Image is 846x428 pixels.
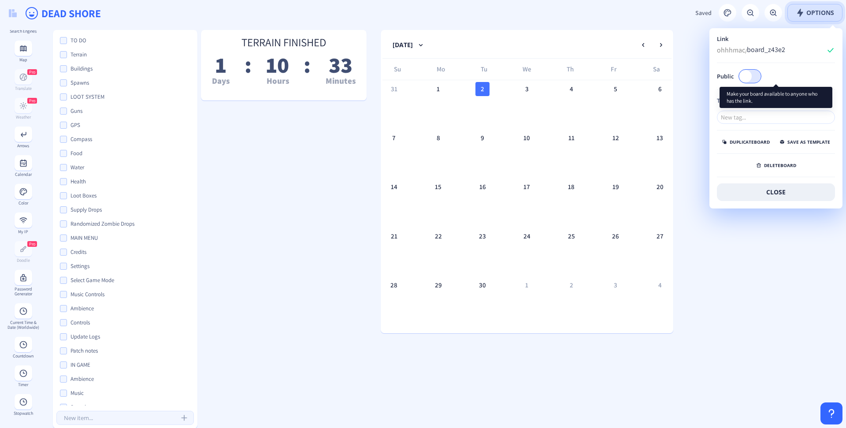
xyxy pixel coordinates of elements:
[727,90,825,104] span: Make your board available to anyone who has the link.
[520,229,534,243] div: 24
[304,59,311,86] span: :
[780,162,796,168] span: board
[70,191,197,201] input: Item name...
[796,9,834,16] span: Options
[609,229,623,243] div: 26
[520,131,534,145] div: 10
[747,43,825,56] input: e.g. 'my_tasks'
[653,229,667,243] div: 27
[7,172,39,177] div: Calendar
[387,131,401,145] div: 7
[267,75,289,86] span: Hours
[7,229,39,234] div: My IP
[754,139,770,145] span: board
[387,82,401,96] div: 31
[431,180,445,194] div: 15
[212,59,230,86] span: 1
[717,109,835,126] mat-chip-list: Board Tags
[70,36,197,45] input: Item name...
[29,69,35,75] span: Pro
[387,278,401,292] div: 28
[475,82,490,96] div: 2
[70,290,197,299] input: Item name...
[431,131,445,145] div: 8
[245,59,252,86] span: :
[387,59,408,80] div: Su
[653,131,667,145] div: 13
[7,354,39,358] div: Countdown
[70,134,197,144] input: Item name...
[431,229,445,243] div: 22
[7,320,39,330] div: Current Time & Date (Worldwide)
[70,177,197,186] input: Item name...
[223,36,345,48] input: Event name...
[646,59,667,80] div: Sa
[7,29,39,33] div: Search Engines
[520,180,534,194] div: 17
[70,64,197,74] input: Item name...
[384,36,434,54] button: [DATE]
[653,82,667,96] div: 6
[787,4,842,22] button: Options
[70,149,197,158] input: Item name...
[431,82,445,96] div: 1
[212,75,230,86] span: Days
[70,346,197,356] input: Item name...
[70,360,197,370] input: Item name...
[70,205,197,215] input: Item name...
[564,180,579,194] div: 18
[751,160,801,171] button: deleteboard
[326,59,356,86] span: 33
[70,233,197,243] input: Item name...
[653,180,667,194] div: 20
[609,180,623,194] div: 19
[70,388,197,398] input: Item name...
[717,111,835,124] input: New tag...
[564,278,579,292] div: 2
[560,59,581,80] div: Th
[775,137,835,147] button: save as template
[70,261,197,271] input: Item name...
[70,275,197,285] input: Item name...
[717,183,835,201] button: close
[475,131,490,145] div: 9
[430,59,451,80] div: Mo
[717,71,738,82] span: Public
[25,6,39,20] ion-icon: happy outline
[564,229,579,243] div: 25
[70,219,197,229] input: Item name...
[564,82,579,96] div: 4
[29,98,35,104] span: Pro
[7,201,39,205] div: Color
[326,75,356,86] span: Minutes
[609,278,623,292] div: 3
[653,278,667,292] div: 4
[7,143,39,148] div: Arrows
[70,120,197,130] input: Item name...
[520,278,534,292] div: 1
[7,287,39,296] div: Password Generator
[70,50,197,60] input: Item name...
[695,9,712,17] span: Saved
[7,411,39,416] div: Stopwatch
[609,131,623,145] div: 12
[70,92,197,102] input: Item name...
[70,318,197,328] input: Item name...
[70,247,197,257] input: Item name...
[387,229,401,243] div: 21
[56,411,194,425] input: New item...
[564,131,579,145] div: 11
[717,36,835,42] div: Link
[717,96,835,105] p: Tags
[29,241,35,247] span: Pro
[70,332,197,342] input: Item name...
[70,304,197,313] input: Item name...
[266,59,289,86] span: 10
[603,59,624,80] div: Fr
[7,57,39,62] div: Map
[609,82,623,96] div: 5
[7,382,39,387] div: Timer
[473,59,494,80] div: Tu
[717,45,748,54] span: ohhhmac/
[717,137,775,147] button: duplicateboard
